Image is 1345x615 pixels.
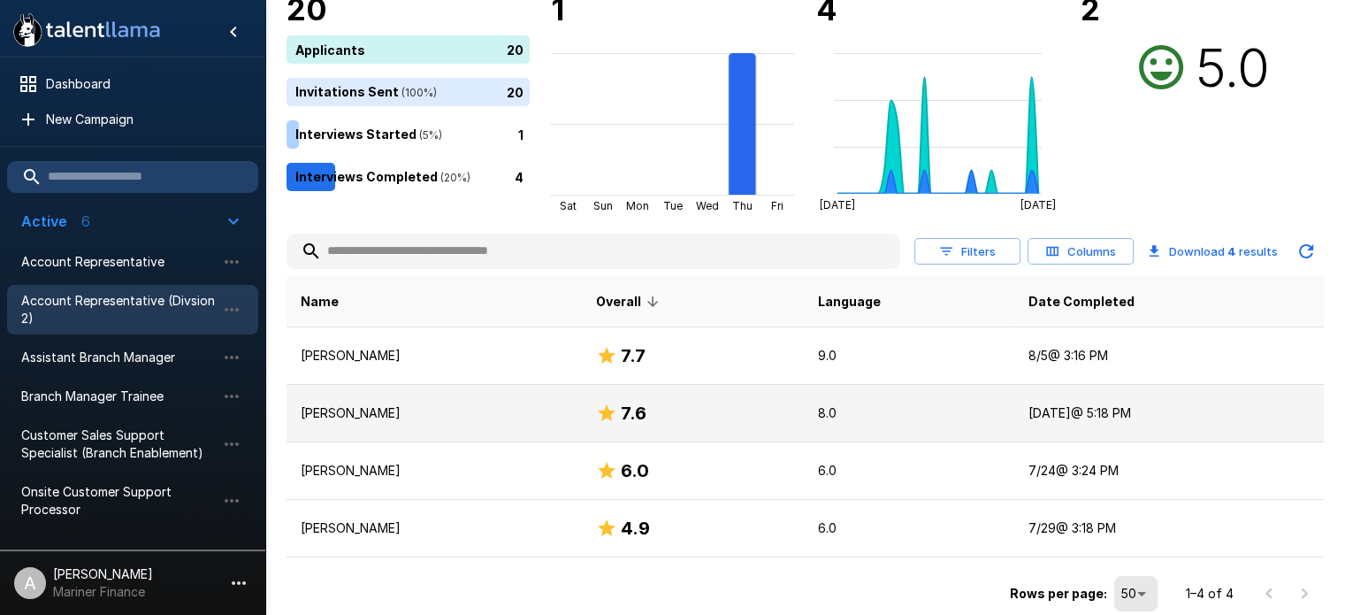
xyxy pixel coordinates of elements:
p: 1–4 of 4 [1186,585,1234,603]
tspan: Fri [771,199,783,212]
p: 6.0 [818,519,999,537]
tspan: Mon [627,199,650,212]
button: Updated Today - 9:31 AM [1288,234,1324,269]
div: 50 [1114,576,1158,611]
tspan: [DATE] [819,198,854,211]
button: Columns [1028,238,1134,265]
h6: 6.0 [621,457,649,485]
tspan: Tue [663,199,683,212]
td: 7/29 @ 3:18 PM [1014,500,1324,557]
p: [PERSON_NAME] [301,519,568,537]
p: 9.0 [818,347,999,365]
p: [PERSON_NAME] [301,347,568,365]
td: 8/5 @ 3:16 PM [1014,327,1324,385]
button: Download 4 results [1141,234,1285,269]
p: 20 [507,82,523,101]
td: 7/24 @ 3:24 PM [1014,442,1324,500]
p: 20 [507,40,523,58]
p: Rows per page: [1010,585,1107,603]
tspan: [DATE] [1020,198,1056,211]
span: Overall [596,291,664,312]
h6: 7.6 [621,399,646,427]
tspan: Sun [593,199,613,212]
p: 6.0 [818,462,999,480]
tspan: Sat [561,199,577,212]
h2: 5.0 [1195,35,1269,99]
span: Date Completed [1028,291,1135,312]
tspan: Wed [696,199,719,212]
button: Filters [914,238,1020,265]
p: [PERSON_NAME] [301,404,568,422]
h6: 4.9 [621,514,650,542]
span: Language [818,291,881,312]
b: 4 [1227,244,1236,258]
span: Name [301,291,339,312]
td: [DATE] @ 5:18 PM [1014,385,1324,442]
p: 4 [515,167,523,186]
p: 1 [518,125,523,143]
h6: 7.7 [621,342,646,370]
tspan: Thu [732,199,753,212]
p: 8.0 [818,404,999,422]
p: [PERSON_NAME] [301,462,568,480]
